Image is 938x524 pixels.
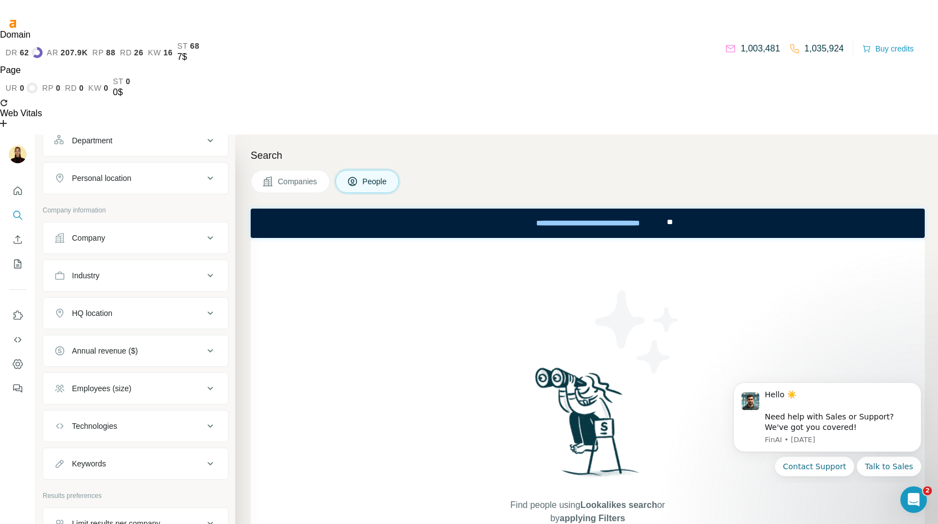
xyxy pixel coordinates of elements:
[72,270,100,281] div: Industry
[42,84,60,92] a: rp0
[177,41,199,50] a: st68
[6,84,18,92] span: ur
[588,282,687,382] img: Surfe Illustration - Stars
[190,41,200,50] span: 68
[163,48,173,57] span: 16
[9,305,27,325] button: Use Surfe on LinkedIn
[65,84,84,92] a: rd0
[6,47,43,58] a: dr62
[72,421,117,432] div: Technologies
[43,450,228,477] button: Keywords
[134,48,143,57] span: 26
[923,486,932,495] span: 2
[9,181,27,201] button: Quick start
[113,77,123,86] span: st
[177,41,188,50] span: st
[9,330,27,350] button: Use Surfe API
[9,146,27,163] img: Avatar
[6,82,38,94] a: ur0
[65,84,77,92] span: rd
[530,365,645,488] img: Surfe Illustration - Woman searching with binoculars
[72,173,131,184] div: Personal location
[9,354,27,374] button: Dashboard
[43,205,229,215] p: Company information
[43,165,228,191] button: Personal location
[862,41,914,56] button: Buy credits
[148,48,173,57] a: kw16
[113,86,131,99] div: 0$
[104,84,109,92] span: 0
[6,48,18,57] span: dr
[113,77,131,86] a: st0
[126,77,131,86] span: 0
[47,48,88,57] a: ar207.9K
[92,48,116,57] a: rp88
[717,372,938,483] iframe: Intercom notifications message
[92,48,104,57] span: rp
[56,84,61,92] span: 0
[72,345,138,356] div: Annual revenue ($)
[9,254,27,274] button: My lists
[43,338,228,364] button: Annual revenue ($)
[177,50,199,64] div: 7$
[740,42,780,55] p: 1,003,481
[251,148,925,163] h4: Search
[120,48,144,57] a: rd26
[805,42,844,55] p: 1,035,924
[20,84,25,92] span: 0
[43,262,228,289] button: Industry
[43,375,228,402] button: Employees (size)
[43,300,228,326] button: HQ location
[120,48,132,57] span: rd
[9,378,27,398] button: Feedback
[559,513,625,523] span: applying Filters
[20,48,29,57] span: 62
[43,225,228,251] button: Company
[9,205,27,225] button: Search
[60,48,87,57] span: 207.9K
[43,491,229,501] p: Results preferences
[79,84,84,92] span: 0
[89,84,102,92] span: kw
[148,48,161,57] span: kw
[362,176,388,187] span: People
[47,48,59,57] span: ar
[72,383,131,394] div: Employees (size)
[581,500,657,510] span: Lookalikes search
[72,232,105,243] div: Company
[106,48,116,57] span: 88
[278,176,318,187] span: Companies
[900,486,927,513] iframe: Intercom live chat
[43,127,228,154] button: Department
[42,84,54,92] span: rp
[89,84,108,92] a: kw0
[9,230,27,250] button: Enrich CSV
[251,209,925,238] iframe: Banner
[72,135,112,146] div: Department
[72,308,112,319] div: HQ location
[43,413,228,439] button: Technologies
[72,458,106,469] div: Keywords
